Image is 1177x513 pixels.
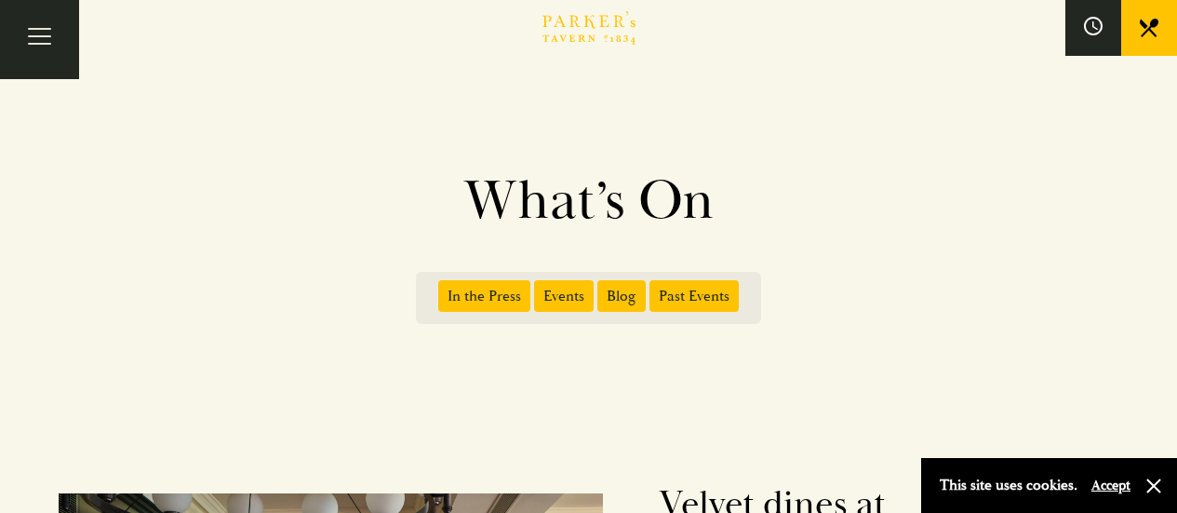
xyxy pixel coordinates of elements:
[438,280,530,312] span: In the Press
[597,280,646,312] span: Blog
[59,168,1119,235] h1: What’s On
[649,280,739,312] span: Past Events
[1144,477,1163,495] button: Close and accept
[940,472,1077,499] p: This site uses cookies.
[534,280,594,312] span: Events
[1091,477,1130,494] button: Accept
